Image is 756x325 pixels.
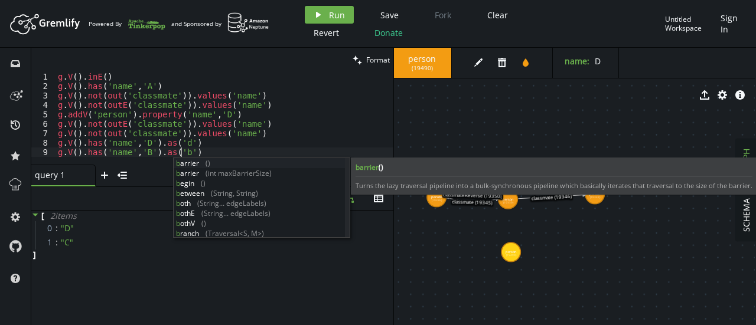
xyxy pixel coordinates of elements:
button: Fork [425,6,461,24]
span: Turns the lazy traversal pipeline into a bulk-synchronous pipeline which basically iterates that ... [356,181,752,190]
span: Clear [487,9,508,21]
span: Donate [374,27,403,38]
text: classmate (19345) [452,198,493,205]
span: " C " [61,237,73,248]
div: and Sponsored by [171,12,269,35]
tspan: person [589,192,601,196]
div: 3 [31,91,56,100]
div: 5 [31,110,56,119]
span: 2 item s [50,210,77,221]
div: : [56,223,58,234]
div: Powered By [89,14,165,34]
span: D [595,55,601,67]
tspan: (19490) [506,253,517,257]
span: Run [329,9,345,21]
button: Donate [366,24,412,41]
span: Revert [314,27,339,38]
span: person [405,54,439,64]
tspan: (19339) [503,201,514,204]
div: 4 [31,100,56,110]
button: Sign In [715,6,747,41]
span: [ [41,211,44,221]
div: 9 [31,147,56,157]
span: " D " [61,222,74,234]
div: 6 [31,119,56,129]
div: 2 [31,81,56,91]
div: : [56,237,58,248]
span: Sign In [721,12,741,35]
button: Save [372,6,408,24]
div: Autocomplete suggestions [173,157,350,238]
span: ( 19490 ) [412,64,433,72]
span: SCHEMA [741,198,752,232]
span: ] [31,250,36,260]
div: Untitled Workspace [665,15,715,33]
span: 1 [47,237,61,248]
span: 0 [47,223,61,234]
span: Fork [435,9,451,21]
tspan: person [503,197,514,202]
div: 8 [31,138,56,147]
span: GRAPH [741,149,752,176]
span: Format [366,55,390,65]
tspan: person [431,195,442,199]
tspan: person [506,250,517,254]
span: query 1 [35,170,82,180]
button: Run [305,6,354,24]
text: classmateReverse (19350) [443,191,502,199]
div: 1 [31,72,56,81]
span: () [379,162,383,172]
tspan: (19336) [432,198,442,202]
tspan: (19342) [590,195,601,199]
label: name : [565,55,589,67]
b: barrier [356,162,752,172]
span: Save [380,9,399,21]
div: 7 [31,129,56,138]
button: Format [349,48,393,72]
button: Revert [305,24,348,41]
button: Clear [478,6,517,24]
img: AWS Neptune [227,12,269,33]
